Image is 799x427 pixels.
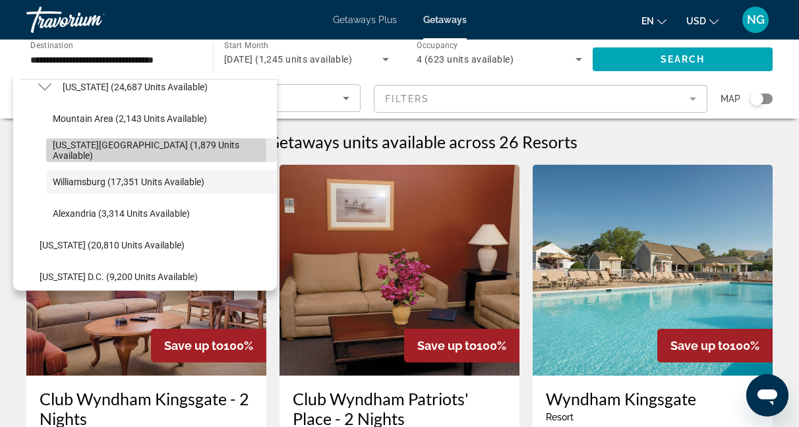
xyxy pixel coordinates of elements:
[38,90,349,106] mat-select: Sort by
[33,233,277,257] button: [US_STATE] (20,810 units available)
[46,107,277,130] button: Mountain Area (2,143 units available)
[546,412,574,422] span: Resort
[26,3,158,37] a: Travorium
[417,339,477,353] span: Save up to
[280,165,519,376] img: 1171I01X.jpg
[721,90,740,108] span: Map
[533,165,773,376] img: 2481O01X.jpg
[33,76,56,99] button: Toggle Virginia (24,687 units available)
[333,14,397,25] a: Getaways Plus
[670,339,730,353] span: Save up to
[686,16,706,26] span: USD
[164,339,223,353] span: Save up to
[222,132,577,152] h1: 1,245 Getaways units available across 26 Resorts
[46,202,277,225] button: Alexandria (3,314 units available)
[224,41,268,50] span: Start Month
[30,40,73,49] span: Destination
[657,329,773,362] div: 100%
[738,6,773,34] button: User Menu
[40,240,185,250] span: [US_STATE] (20,810 units available)
[224,54,352,65] span: [DATE] (1,245 units available)
[46,170,277,194] button: Williamsburg (17,351 units available)
[151,329,266,362] div: 100%
[63,82,208,92] span: [US_STATE] (24,687 units available)
[423,14,467,25] a: Getaways
[53,208,190,219] span: Alexandria (3,314 units available)
[40,271,198,282] span: [US_STATE] D.C. (9,200 units available)
[53,113,207,124] span: Mountain Area (2,143 units available)
[404,329,519,362] div: 100%
[593,47,773,71] button: Search
[641,11,666,30] button: Change language
[417,41,458,50] span: Occupancy
[53,140,270,161] span: [US_STATE][GEOGRAPHIC_DATA] (1,879 units available)
[686,11,719,30] button: Change currency
[374,84,708,113] button: Filter
[661,54,705,65] span: Search
[747,13,765,26] span: NG
[417,54,514,65] span: 4 (623 units available)
[56,75,277,99] button: [US_STATE] (24,687 units available)
[53,177,204,187] span: Williamsburg (17,351 units available)
[546,389,759,409] a: Wyndham Kingsgate
[641,16,654,26] span: en
[46,138,277,162] button: [US_STATE][GEOGRAPHIC_DATA] (1,879 units available)
[746,374,788,416] iframe: Button to launch messaging window
[33,265,277,289] button: [US_STATE] D.C. (9,200 units available)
